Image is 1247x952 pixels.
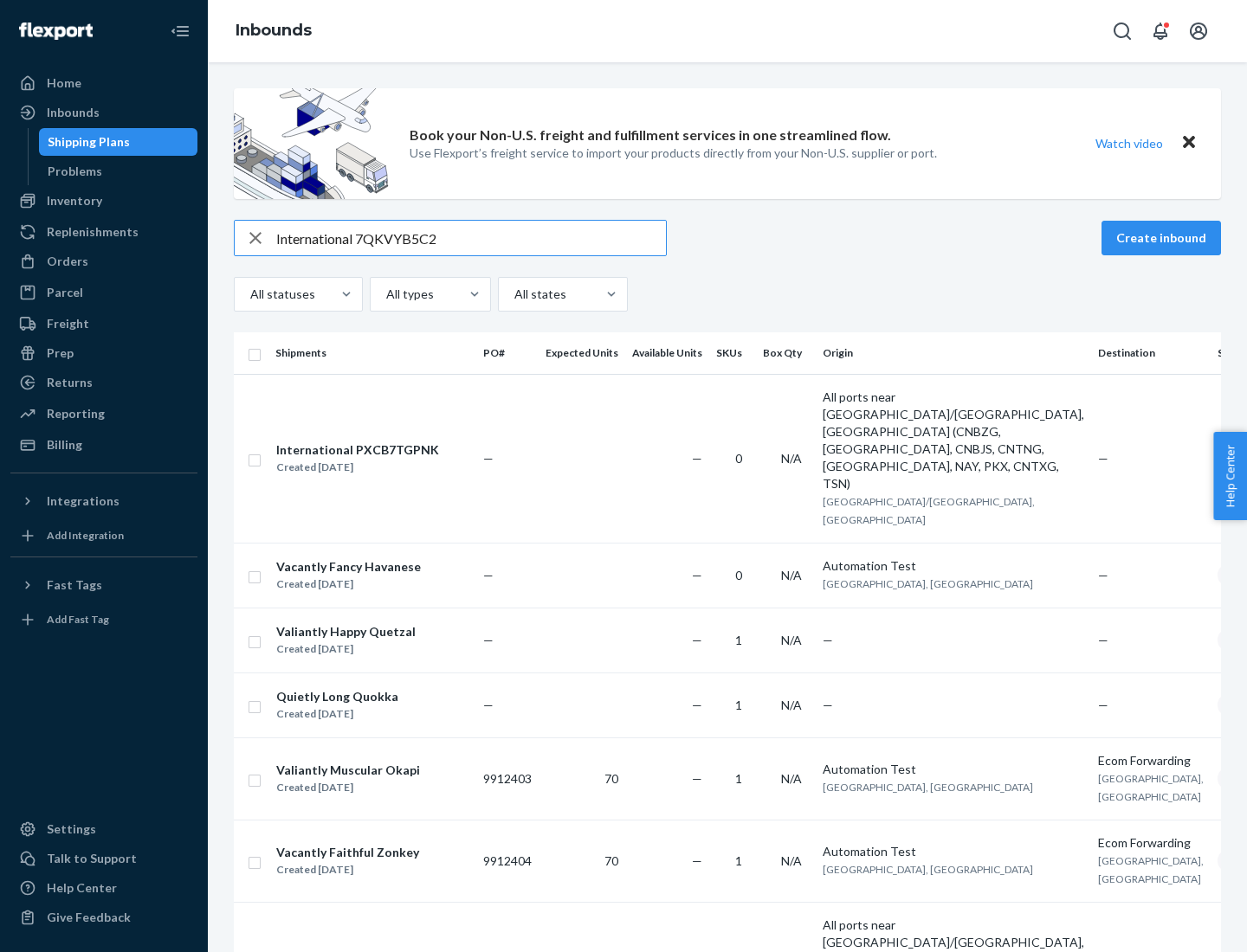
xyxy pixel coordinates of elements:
span: 70 [604,853,618,868]
span: N/A [781,853,802,868]
div: All ports near [GEOGRAPHIC_DATA]/[GEOGRAPHIC_DATA], [GEOGRAPHIC_DATA] (CNBZG, [GEOGRAPHIC_DATA], ... [823,389,1084,492]
div: Integrations [47,492,120,510]
a: Orders [10,248,197,275]
div: Created [DATE] [276,779,420,796]
div: Inbounds [47,104,100,121]
th: Destination [1091,332,1211,374]
input: Search inbounds by name, destination, msku... [276,221,666,255]
button: Open account menu [1181,14,1216,48]
button: Help Center [1213,432,1247,520]
div: Freight [47,315,89,332]
button: Watch video [1084,131,1174,156]
span: 1 [735,633,742,647]
span: — [823,698,833,712]
span: — [483,698,494,712]
div: Give Feedback [47,909,131,926]
th: Available Units [625,332,709,374]
span: — [483,568,494,582]
span: — [692,451,702,466]
span: 0 [735,568,742,582]
span: N/A [781,633,802,647]
div: Automation Test [823,843,1084,860]
div: Vacantly Faithful Zonkey [276,844,419,861]
div: Talk to Support [47,850,137,867]
button: Open Search Box [1105,14,1140,48]
td: 9912403 [476,737,539,820]
a: Inbounds [10,99,197,126]
a: Home [10,69,197,97]
div: Ecom Forwarding [1098,752,1204,769]
button: Create inbound [1102,221,1221,255]
div: Inventory [47,192,102,209]
div: Automation Test [823,557,1084,575]
div: Fast Tags [47,576,102,594]
a: Replenishments [10,218,197,246]
p: Use Flexport’s freight service to import your products directly from your Non-U.S. supplier or port. [410,145,937,162]
a: Prep [10,339,197,367]
a: Freight [10,310,197,338]
div: Shipping Plans [48,133,130,151]
div: Valiantly Happy Quetzal [276,623,416,640]
div: Quietly Long Quokka [276,688,398,705]
div: Parcel [47,284,83,301]
a: Add Fast Tag [10,606,197,634]
span: [GEOGRAPHIC_DATA]/[GEOGRAPHIC_DATA], [GEOGRAPHIC_DATA] [823,495,1035,526]
span: — [692,698,702,712]
a: Inbounds [236,21,312,40]
span: — [1098,451,1108,466]
span: 70 [604,771,618,786]
img: Flexport logo [19,23,93,40]
input: All states [513,286,514,303]
a: Billing [10,431,197,459]
span: 1 [735,698,742,712]
span: [GEOGRAPHIC_DATA], [GEOGRAPHIC_DATA] [1098,854,1204,885]
button: Give Feedback [10,904,197,931]
span: — [483,633,494,647]
a: Returns [10,369,197,396]
ol: breadcrumbs [222,6,326,56]
a: Shipping Plans [39,128,198,156]
button: Close Navigation [163,14,197,48]
span: — [1098,698,1108,712]
div: Created [DATE] [276,459,439,476]
a: Settings [10,815,197,843]
button: Fast Tags [10,571,197,599]
div: Settings [47,820,96,838]
span: — [692,633,702,647]
div: Orders [47,253,88,270]
input: All types [384,286,386,303]
div: Replenishments [47,223,139,241]
div: Add Fast Tag [47,612,109,627]
th: Expected Units [539,332,625,374]
button: Integrations [10,487,197,515]
div: Valiantly Muscular Okapi [276,762,420,779]
span: N/A [781,698,802,712]
th: Origin [816,332,1091,374]
td: 9912404 [476,820,539,902]
button: Close [1178,131,1200,156]
span: N/A [781,451,802,466]
a: Problems [39,158,198,185]
div: Created [DATE] [276,576,421,593]
p: Book your Non-U.S. freight and fulfillment services in one streamlined flow. [410,125,891,145]
div: Created [DATE] [276,861,419,878]
div: Reporting [47,405,105,422]
div: Billing [47,436,82,453]
a: Talk to Support [10,845,197,872]
span: [GEOGRAPHIC_DATA], [GEOGRAPHIC_DATA] [823,781,1033,794]
th: Shipments [268,332,476,374]
th: Box Qty [756,332,816,374]
th: PO# [476,332,539,374]
span: — [823,633,833,647]
a: Help Center [10,874,197,902]
a: Inventory [10,187,197,215]
div: Home [47,74,81,92]
div: Prep [47,344,74,362]
span: — [692,853,702,868]
div: Created [DATE] [276,705,398,723]
span: — [483,451,494,466]
span: — [692,771,702,786]
div: Problems [48,163,102,180]
div: Ecom Forwarding [1098,834,1204,852]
